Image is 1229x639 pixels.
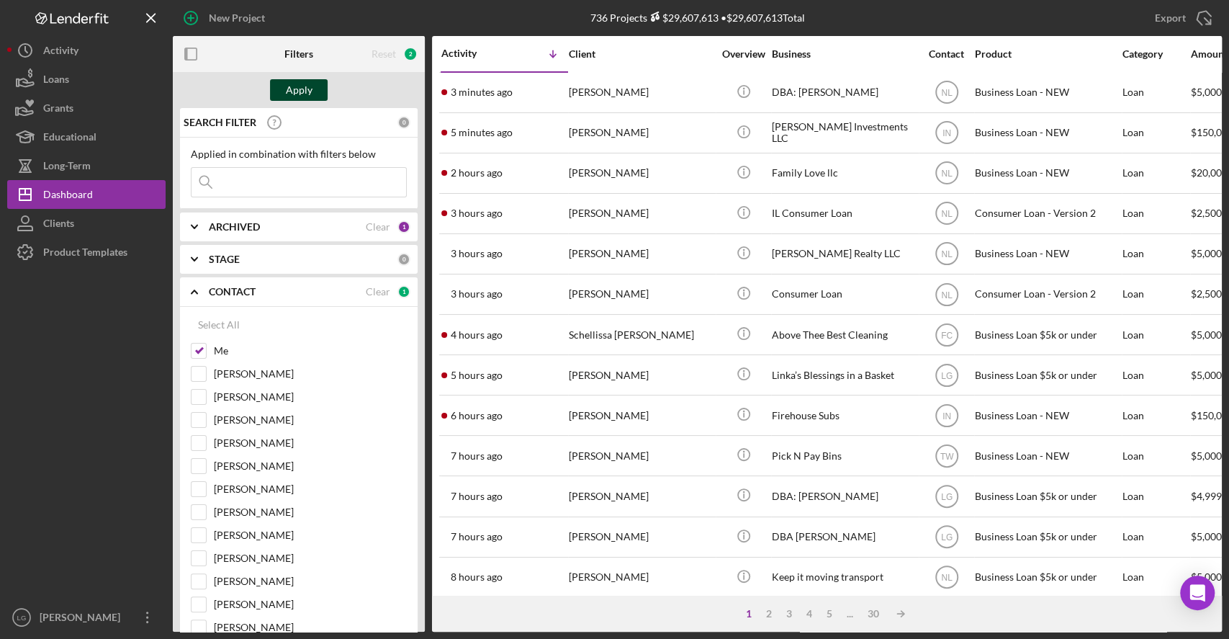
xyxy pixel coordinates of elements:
button: Product Templates [7,238,166,267]
button: Loans [7,65,166,94]
time: 2025-09-22 20:31 [451,207,503,219]
div: [PERSON_NAME] [569,396,713,434]
div: Linka’s Blessings in a Basket [772,356,916,394]
span: $20,000 [1191,166,1228,179]
label: [PERSON_NAME] [214,459,407,473]
time: 2025-09-22 15:49 [451,531,503,542]
div: Select All [198,310,240,339]
div: Loan [1122,316,1189,354]
div: [PERSON_NAME] [36,603,130,635]
text: TW [940,451,953,461]
div: Loan [1122,558,1189,596]
text: LG [940,370,952,380]
div: $29,607,613 [647,12,719,24]
button: New Project [173,4,279,32]
label: [PERSON_NAME] [214,528,407,542]
div: 5 [819,608,839,620]
div: [PERSON_NAME] Realty LLC [772,235,916,273]
div: Business Loan - NEW [975,437,1119,475]
div: Pick N Pay Bins [772,437,916,475]
div: Loan [1122,195,1189,233]
button: Grants [7,94,166,122]
div: Clear [366,286,390,298]
div: Business Loan $5k or under [975,518,1119,556]
b: STAGE [209,254,240,265]
text: LG [940,532,952,542]
div: [PERSON_NAME] [569,154,713,192]
div: 4 [799,608,819,620]
div: Contact [919,48,973,60]
time: 2025-09-22 16:28 [451,450,503,462]
div: [PERSON_NAME] [569,437,713,475]
time: 2025-09-22 20:09 [451,248,503,259]
span: $4,999 [1191,490,1222,502]
span: $5,000 [1191,369,1222,381]
label: [PERSON_NAME] [214,597,407,612]
div: Business [772,48,916,60]
text: NL [941,169,953,179]
time: 2025-09-22 18:55 [451,329,503,341]
label: [PERSON_NAME] [214,620,407,635]
span: $5,000 [1191,86,1222,98]
div: DBA: [PERSON_NAME] [772,477,916,515]
div: Export [1155,4,1186,32]
div: Long-Term [43,151,91,184]
time: 2025-09-22 19:56 [451,288,503,300]
time: 2025-09-22 23:05 [451,86,513,98]
text: NL [941,573,953,583]
button: Apply [270,79,328,101]
div: Loans [43,65,69,97]
text: LG [940,492,952,502]
div: Business Loan - NEW [975,73,1119,112]
div: [PERSON_NAME] [569,114,713,152]
div: Family Love llc [772,154,916,192]
div: Loan [1122,396,1189,434]
span: $2,500 [1191,207,1222,219]
div: Keep it moving transport [772,558,916,596]
time: 2025-09-22 17:09 [451,410,503,421]
div: Business Loan $5k or under [975,477,1119,515]
div: Business Loan $5k or under [975,558,1119,596]
div: Consumer Loan [772,275,916,313]
b: ARCHIVED [209,221,260,233]
label: [PERSON_NAME] [214,390,407,404]
b: CONTACT [209,286,256,298]
div: [PERSON_NAME] [569,195,713,233]
div: Loan [1122,477,1189,515]
div: 0 [397,253,410,266]
div: Activity [43,36,78,68]
button: Activity [7,36,166,65]
text: IN [942,128,951,138]
label: [PERSON_NAME] [214,436,407,450]
label: [PERSON_NAME] [214,505,407,519]
div: Firehouse Subs [772,396,916,434]
text: NL [941,249,953,259]
a: Clients [7,209,166,238]
div: 3 [779,608,799,620]
div: Educational [43,122,96,155]
div: New Project [209,4,265,32]
div: Dashboard [43,180,93,213]
button: Select All [191,310,247,339]
div: IL Consumer Loan [772,195,916,233]
div: 1 [739,608,759,620]
button: Educational [7,122,166,151]
div: Business Loan $5k or under [975,356,1119,394]
div: Consumer Loan - Version 2 [975,195,1119,233]
span: $2,500 [1191,287,1222,300]
button: Long-Term [7,151,166,180]
div: [PERSON_NAME] [569,477,713,515]
div: Business Loan $5k or under [975,316,1119,354]
div: 30 [860,608,886,620]
text: FC [941,330,953,340]
div: ... [839,608,860,620]
div: 2 [403,47,418,61]
div: DBA: [PERSON_NAME] [772,73,916,112]
b: Filters [284,48,313,60]
div: 736 Projects • $29,607,613 Total [590,12,805,24]
div: Loan [1122,114,1189,152]
label: Me [214,344,407,358]
span: $5,000 [1191,247,1222,259]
